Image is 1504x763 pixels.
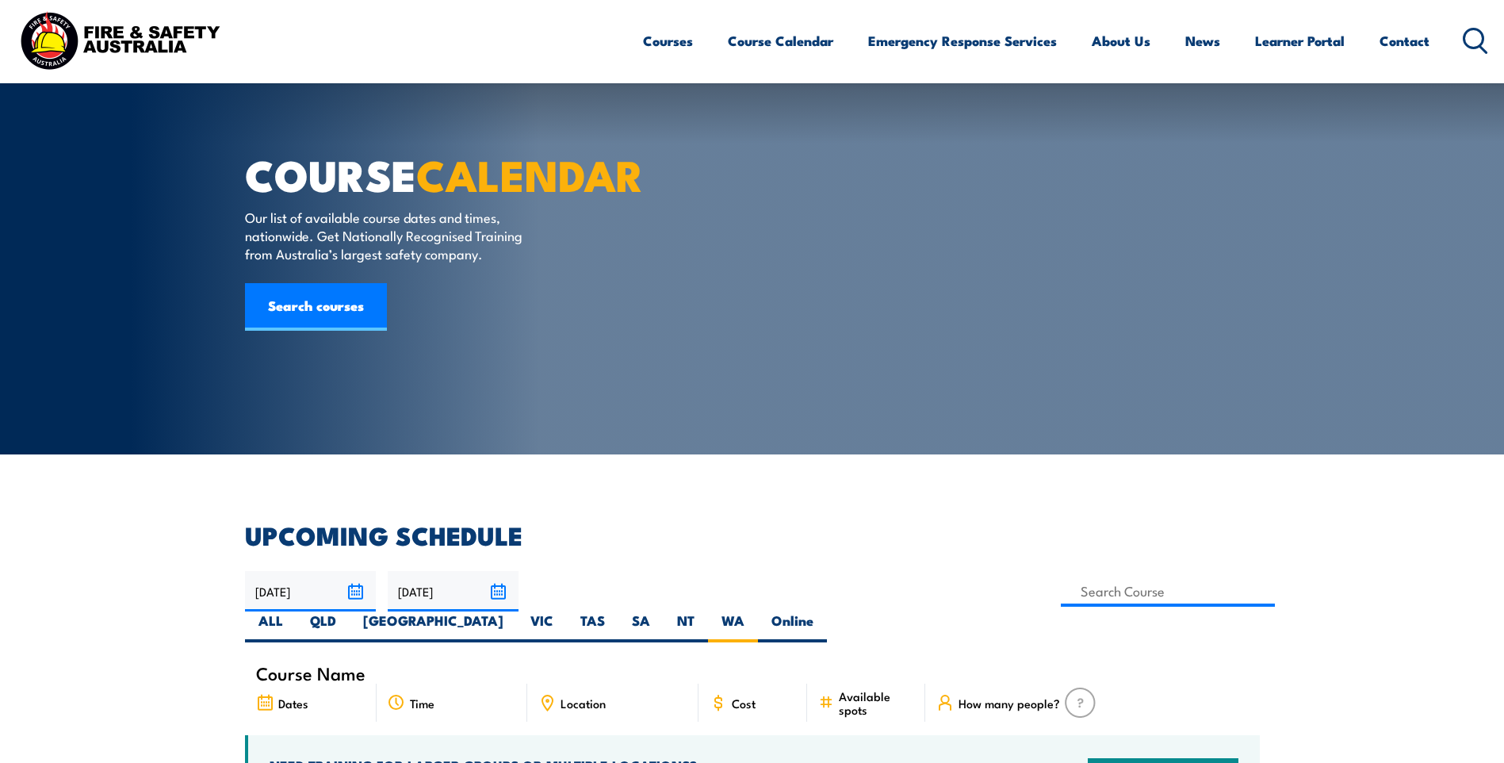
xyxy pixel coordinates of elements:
[278,696,308,710] span: Dates
[297,612,350,642] label: QLD
[868,20,1057,62] a: Emergency Response Services
[350,612,517,642] label: [GEOGRAPHIC_DATA]
[1185,20,1220,62] a: News
[959,696,1060,710] span: How many people?
[561,696,606,710] span: Location
[708,612,758,642] label: WA
[245,612,297,642] label: ALL
[728,20,833,62] a: Course Calendar
[758,612,827,642] label: Online
[1255,20,1345,62] a: Learner Portal
[618,612,664,642] label: SA
[245,283,387,331] a: Search courses
[664,612,708,642] label: NT
[416,140,644,206] strong: CALENDAR
[245,208,534,263] p: Our list of available course dates and times, nationwide. Get Nationally Recognised Training from...
[732,696,756,710] span: Cost
[245,155,637,193] h1: COURSE
[1380,20,1429,62] a: Contact
[643,20,693,62] a: Courses
[245,571,376,612] input: From date
[517,612,567,642] label: VIC
[256,666,365,680] span: Course Name
[410,696,434,710] span: Time
[245,523,1260,546] h2: UPCOMING SCHEDULE
[839,689,914,716] span: Available spots
[567,612,618,642] label: TAS
[1092,20,1150,62] a: About Us
[1061,576,1276,607] input: Search Course
[388,571,519,612] input: To date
